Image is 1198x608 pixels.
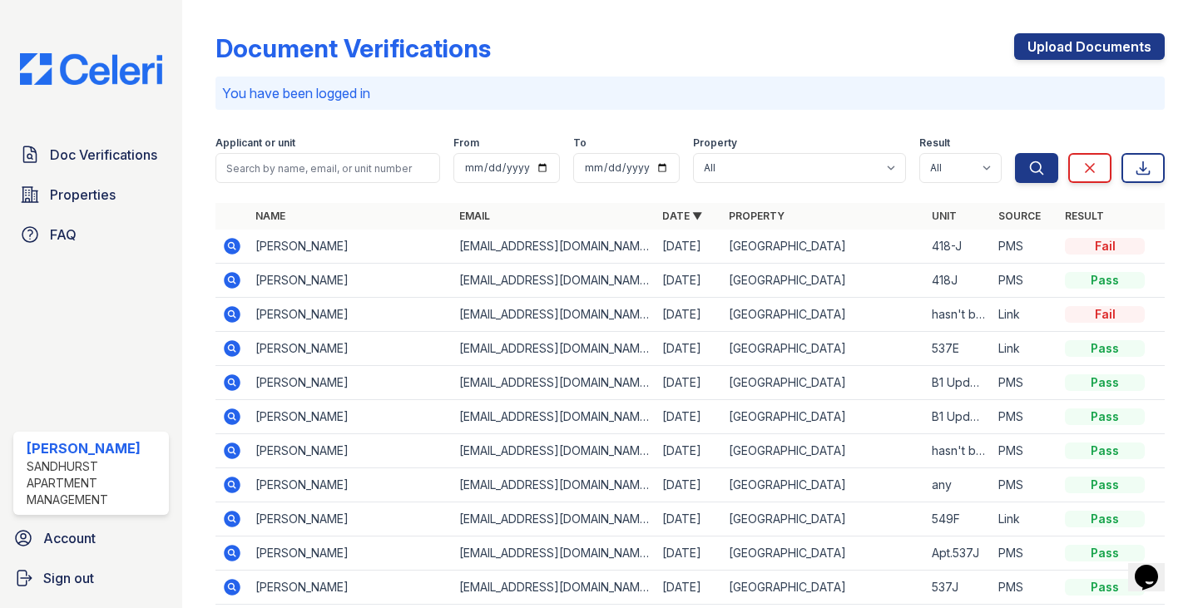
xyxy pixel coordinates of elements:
label: Result [919,136,950,150]
td: PMS [992,571,1058,605]
td: [DATE] [656,571,722,605]
td: [PERSON_NAME] [249,366,452,400]
a: Upload Documents [1014,33,1165,60]
td: [GEOGRAPHIC_DATA] [722,502,925,536]
td: PMS [992,468,1058,502]
div: Pass [1065,545,1145,561]
td: [EMAIL_ADDRESS][DOMAIN_NAME] [453,332,656,366]
td: [GEOGRAPHIC_DATA] [722,366,925,400]
td: [EMAIL_ADDRESS][DOMAIN_NAME] [453,264,656,298]
div: Pass [1065,442,1145,459]
a: Name [255,210,285,222]
div: [PERSON_NAME] [27,438,162,458]
td: [DATE] [656,230,722,264]
div: Pass [1065,340,1145,357]
td: 537E [925,332,992,366]
td: [PERSON_NAME] [249,298,452,332]
td: 549F [925,502,992,536]
td: 537J [925,571,992,605]
td: [GEOGRAPHIC_DATA] [722,264,925,298]
td: [GEOGRAPHIC_DATA] [722,230,925,264]
td: hasn't been assigned [925,298,992,332]
td: Apt.537J [925,536,992,571]
a: Email [459,210,490,222]
td: [GEOGRAPHIC_DATA] [722,400,925,434]
div: Pass [1065,374,1145,391]
td: PMS [992,434,1058,468]
td: [GEOGRAPHIC_DATA] [722,468,925,502]
td: Link [992,298,1058,332]
a: Date ▼ [662,210,702,222]
a: Result [1065,210,1104,222]
td: [EMAIL_ADDRESS][DOMAIN_NAME] [453,434,656,468]
td: Link [992,502,1058,536]
a: FAQ [13,218,169,251]
label: From [453,136,479,150]
div: Pass [1065,579,1145,596]
p: You have been logged in [222,83,1158,103]
td: [EMAIL_ADDRESS][DOMAIN_NAME] [453,502,656,536]
div: Pass [1065,511,1145,527]
a: Sign out [7,561,176,595]
label: To [573,136,587,150]
td: [PERSON_NAME] [249,434,452,468]
div: Pass [1065,272,1145,289]
td: [GEOGRAPHIC_DATA] [722,571,925,605]
a: Source [998,210,1041,222]
div: Pass [1065,408,1145,425]
span: FAQ [50,225,77,245]
td: [EMAIL_ADDRESS][DOMAIN_NAME] [453,571,656,605]
td: PMS [992,536,1058,571]
td: [EMAIL_ADDRESS][DOMAIN_NAME] [453,400,656,434]
span: Sign out [43,568,94,588]
td: [DATE] [656,366,722,400]
span: Doc Verifications [50,145,157,165]
td: [DATE] [656,536,722,571]
td: [PERSON_NAME] [249,230,452,264]
td: [PERSON_NAME] [249,571,452,605]
td: [GEOGRAPHIC_DATA] [722,536,925,571]
td: B1 Updated [925,366,992,400]
td: [DATE] [656,468,722,502]
td: [EMAIL_ADDRESS][DOMAIN_NAME] [453,536,656,571]
td: any [925,468,992,502]
td: [GEOGRAPHIC_DATA] [722,434,925,468]
td: [DATE] [656,400,722,434]
td: [EMAIL_ADDRESS][DOMAIN_NAME] [453,468,656,502]
a: Properties [13,178,169,211]
td: [EMAIL_ADDRESS][DOMAIN_NAME] [453,230,656,264]
td: [DATE] [656,332,722,366]
a: Unit [932,210,957,222]
td: [DATE] [656,502,722,536]
img: CE_Logo_Blue-a8612792a0a2168367f1c8372b55b34899dd931a85d93a1a3d3e32e68fde9ad4.png [7,53,176,85]
span: Properties [50,185,116,205]
td: PMS [992,230,1058,264]
span: Account [43,528,96,548]
td: PMS [992,400,1058,434]
iframe: chat widget [1128,541,1181,591]
td: Link [992,332,1058,366]
label: Property [693,136,737,150]
td: PMS [992,264,1058,298]
td: [PERSON_NAME] [249,502,452,536]
td: 418J [925,264,992,298]
td: [PERSON_NAME] [249,536,452,571]
div: Document Verifications [215,33,491,63]
td: [DATE] [656,434,722,468]
td: [EMAIL_ADDRESS][DOMAIN_NAME] [453,366,656,400]
td: [DATE] [656,298,722,332]
td: [DATE] [656,264,722,298]
td: [EMAIL_ADDRESS][DOMAIN_NAME] [453,298,656,332]
td: [GEOGRAPHIC_DATA] [722,332,925,366]
td: [PERSON_NAME] [249,468,452,502]
div: Fail [1065,238,1145,255]
a: Doc Verifications [13,138,169,171]
div: Sandhurst Apartment Management [27,458,162,508]
div: Fail [1065,306,1145,323]
td: [GEOGRAPHIC_DATA] [722,298,925,332]
a: Account [7,521,176,555]
td: [PERSON_NAME] [249,264,452,298]
td: B1 Updated [925,400,992,434]
a: Property [729,210,785,222]
td: PMS [992,366,1058,400]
